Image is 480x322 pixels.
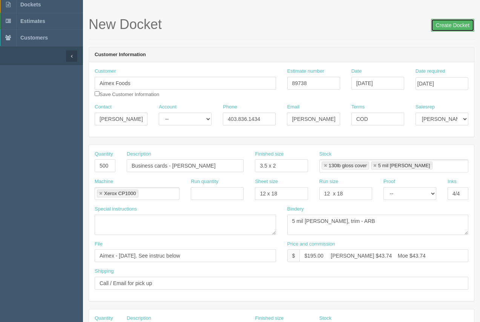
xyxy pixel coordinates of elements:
[223,104,237,111] label: Phone
[287,249,300,262] div: $
[287,241,335,248] label: Price and commission
[287,215,469,235] textarea: 5 mil [PERSON_NAME], trim - ARB
[95,206,137,213] label: Special instructions
[95,104,112,111] label: Contact
[127,151,151,158] label: Description
[319,315,332,322] label: Stock
[351,104,365,111] label: Terms
[95,241,103,248] label: File
[95,77,276,90] input: Enter customer name
[20,35,48,41] span: Customers
[89,47,474,63] header: Customer Information
[20,2,41,8] span: Dockets
[448,178,457,185] label: Inks
[255,178,278,185] label: Sheet size
[255,315,284,322] label: Finished size
[416,68,445,75] label: Date required
[191,178,218,185] label: Run quantity
[159,104,176,111] label: Account
[95,151,113,158] label: Quantity
[95,178,113,185] label: Machine
[378,163,430,168] div: 5 mil [PERSON_NAME]
[287,104,299,111] label: Email
[95,315,113,322] label: Quantity
[431,19,474,32] input: Create Docket
[319,151,332,158] label: Stock
[383,178,395,185] label: Proof
[104,191,136,196] div: Xerox CP1000
[351,68,362,75] label: Date
[95,68,276,98] div: Save Customer Information
[89,17,474,32] h1: New Docket
[287,68,324,75] label: Estimate number
[20,18,45,24] span: Estimates
[95,68,116,75] label: Customer
[416,104,435,111] label: Salesrep
[95,268,114,275] label: Shipping
[287,206,304,213] label: Bindery
[319,178,339,185] label: Run size
[127,315,151,322] label: Description
[329,163,367,168] div: 130lb gloss cover
[255,151,284,158] label: Finished size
